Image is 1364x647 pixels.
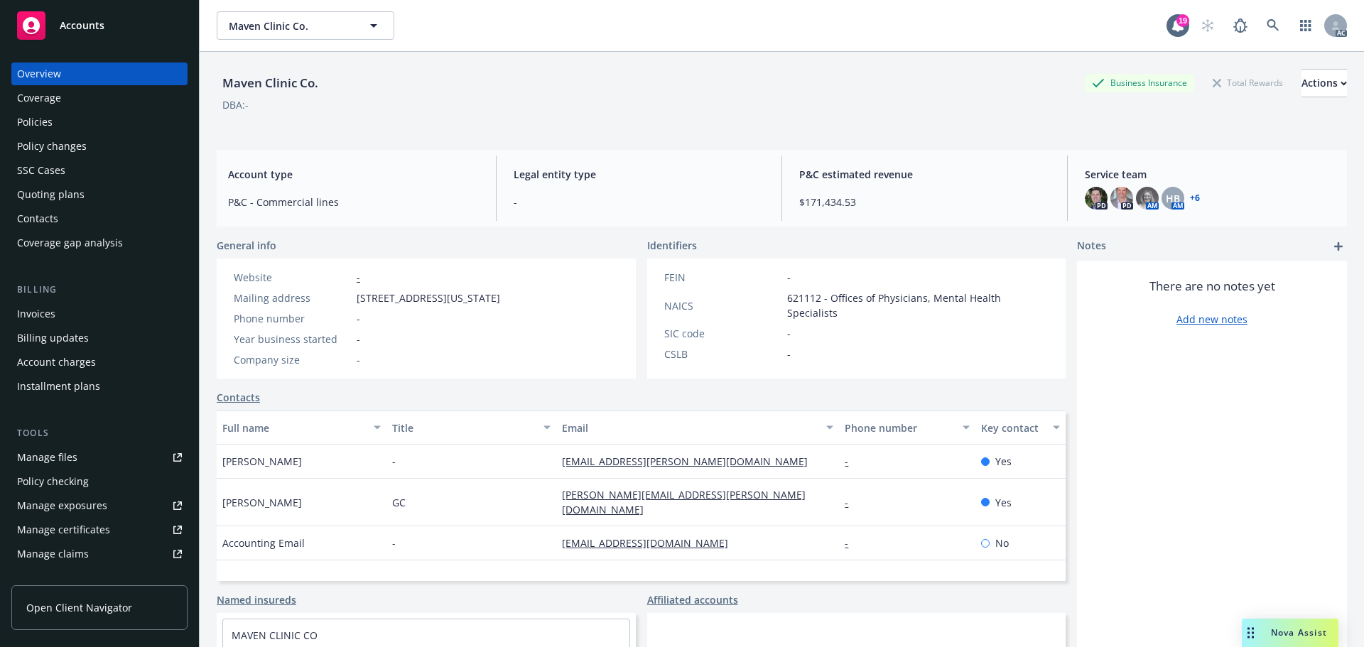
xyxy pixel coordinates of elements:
[11,135,188,158] a: Policy changes
[664,326,781,341] div: SIC code
[234,352,351,367] div: Company size
[975,411,1066,445] button: Key contact
[11,375,188,398] a: Installment plans
[17,183,85,206] div: Quoting plans
[234,270,351,285] div: Website
[845,455,860,468] a: -
[11,283,188,297] div: Billing
[11,327,188,349] a: Billing updates
[232,629,318,642] a: MAVEN CLINIC CO
[11,232,188,254] a: Coverage gap analysis
[787,326,791,341] span: -
[392,535,396,550] span: -
[1190,194,1200,202] a: +6
[11,518,188,541] a: Manage certificates
[11,62,188,85] a: Overview
[222,495,302,510] span: [PERSON_NAME]
[26,600,132,615] span: Open Client Navigator
[217,238,276,253] span: General info
[217,411,386,445] button: Full name
[1226,11,1255,40] a: Report a Bug
[664,270,781,285] div: FEIN
[1176,312,1247,327] a: Add new notes
[17,375,100,398] div: Installment plans
[1149,278,1275,295] span: There are no notes yet
[1259,11,1287,40] a: Search
[11,543,188,565] a: Manage claims
[234,311,351,326] div: Phone number
[392,420,535,435] div: Title
[845,536,860,550] a: -
[1292,11,1320,40] a: Switch app
[1136,187,1159,210] img: photo
[1242,619,1260,647] div: Drag to move
[562,536,740,550] a: [EMAIL_ADDRESS][DOMAIN_NAME]
[11,87,188,109] a: Coverage
[11,446,188,469] a: Manage files
[17,518,110,541] div: Manage certificates
[1077,238,1106,255] span: Notes
[787,270,791,285] span: -
[17,494,107,517] div: Manage exposures
[17,207,58,230] div: Contacts
[1242,619,1338,647] button: Nova Assist
[1085,187,1108,210] img: photo
[17,470,89,493] div: Policy checking
[11,351,188,374] a: Account charges
[1271,626,1327,638] span: Nova Assist
[234,332,351,347] div: Year business started
[664,347,781,361] div: CSLB
[11,567,188,589] a: Manage BORs
[799,167,1050,182] span: P&C estimated revenue
[357,332,360,347] span: -
[1206,74,1290,92] div: Total Rewards
[1193,11,1222,40] a: Start snowing
[1330,238,1347,255] a: add
[228,195,479,210] span: P&C - Commercial lines
[647,592,738,607] a: Affiliated accounts
[222,420,365,435] div: Full name
[11,303,188,325] a: Invoices
[11,111,188,134] a: Policies
[222,97,249,112] div: DBA: -
[217,11,394,40] button: Maven Clinic Co.
[357,290,500,305] span: [STREET_ADDRESS][US_STATE]
[1301,70,1347,97] div: Actions
[60,20,104,31] span: Accounts
[11,183,188,206] a: Quoting plans
[357,271,360,284] a: -
[386,411,556,445] button: Title
[1301,69,1347,97] button: Actions
[17,303,55,325] div: Invoices
[17,232,123,254] div: Coverage gap analysis
[787,290,1049,320] span: 621112 - Offices of Physicians, Mental Health Specialists
[995,495,1012,510] span: Yes
[845,420,953,435] div: Phone number
[647,238,697,253] span: Identifiers
[562,488,806,516] a: [PERSON_NAME][EMAIL_ADDRESS][PERSON_NAME][DOMAIN_NAME]
[556,411,839,445] button: Email
[995,535,1009,550] span: No
[222,454,302,469] span: [PERSON_NAME]
[228,167,479,182] span: Account type
[514,167,764,182] span: Legal entity type
[217,74,324,92] div: Maven Clinic Co.
[1176,14,1189,27] div: 19
[845,496,860,509] a: -
[799,195,1050,210] span: $171,434.53
[787,347,791,361] span: -
[981,420,1044,435] div: Key contact
[17,135,87,158] div: Policy changes
[17,351,96,374] div: Account charges
[995,454,1012,469] span: Yes
[562,420,818,435] div: Email
[234,290,351,305] div: Mailing address
[11,494,188,517] a: Manage exposures
[17,62,61,85] div: Overview
[11,426,188,440] div: Tools
[1085,74,1194,92] div: Business Insurance
[17,111,53,134] div: Policies
[392,454,396,469] span: -
[222,535,305,550] span: Accounting Email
